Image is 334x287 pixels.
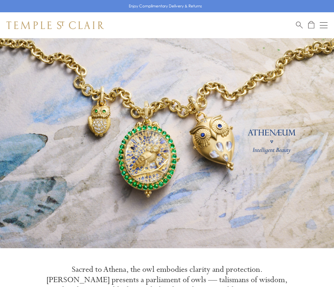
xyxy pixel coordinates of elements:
a: Search [296,21,303,29]
button: Open navigation [320,21,328,29]
p: Enjoy Complimentary Delivery & Returns [129,3,202,9]
img: Temple St. Clair [6,21,104,29]
a: Open Shopping Bag [308,21,314,29]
